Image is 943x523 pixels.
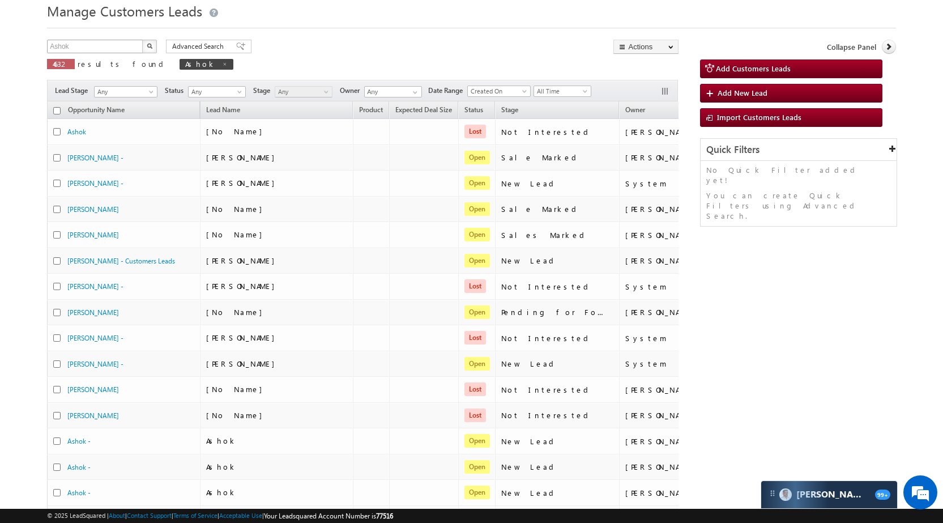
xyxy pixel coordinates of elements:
div: Pending for Follow-Up [501,307,615,317]
a: [PERSON_NAME] - Customers Leads [67,257,175,265]
a: Any [275,86,332,97]
div: New Lead [501,178,615,189]
a: Show All Items [407,87,421,98]
a: [PERSON_NAME] - [67,334,123,342]
span: Status [165,86,188,96]
div: [PERSON_NAME] [625,307,739,317]
div: [PERSON_NAME] [PERSON_NAME] [625,385,739,395]
span: [PERSON_NAME] [206,178,280,188]
div: [PERSON_NAME] [625,436,739,447]
span: Manage Customers Leads [47,2,202,20]
span: Open [464,357,490,371]
a: Ashok - [67,488,91,497]
div: New Lead [501,256,615,266]
a: About [109,512,125,519]
a: [PERSON_NAME] - [67,360,123,368]
span: Lost [464,331,486,345]
button: Actions [613,40,679,54]
div: [PERSON_NAME] [625,488,739,498]
span: 99+ [875,490,890,500]
div: Not Interested [501,333,615,343]
span: Opportunity Name [68,105,125,114]
a: Contact Support [127,512,172,519]
div: System [625,359,739,369]
span: Any [189,87,242,97]
span: Ashok [206,462,237,471]
a: [PERSON_NAME] - [67,179,123,188]
img: carter-drag [768,489,777,498]
span: Your Leadsquared Account Number is [264,512,393,520]
img: Search [147,43,152,49]
span: [PERSON_NAME] [206,256,280,265]
span: Lost [464,279,486,293]
span: Lost [464,409,486,422]
a: Any [94,86,157,97]
span: results found [78,59,168,69]
span: Lead Stage [55,86,92,96]
div: Minimize live chat window [186,6,213,33]
a: Terms of Service [173,512,217,519]
span: [No Name] [206,384,268,394]
span: Open [464,486,490,499]
a: [PERSON_NAME] [67,231,119,239]
input: Check all records [53,107,61,114]
span: 77516 [376,512,393,520]
em: Start Chat [154,349,206,364]
a: Any [188,86,246,97]
span: Lost [464,125,486,138]
div: Chat with us now [59,59,190,74]
div: [PERSON_NAME] [625,230,739,240]
a: [PERSON_NAME] - [67,282,123,291]
span: Stage [501,105,518,114]
div: New Lead [501,359,615,369]
span: Expected Deal Size [395,105,452,114]
span: Open [464,228,490,241]
span: Owner [340,86,364,96]
span: Product [359,105,383,114]
p: You can create Quick Filters using Advanced Search. [706,190,891,221]
span: Open [464,254,490,267]
span: © 2025 LeadSquared | | | | | [47,511,393,521]
span: Open [464,434,490,448]
input: Type to Search [364,86,422,97]
span: Advanced Search [172,41,227,52]
span: Ashok [185,59,216,69]
span: Any [275,87,329,97]
div: Sale Marked [501,204,615,214]
div: [PERSON_NAME] [625,127,739,137]
span: Import Customers Leads [717,112,801,122]
div: System [625,333,739,343]
span: [PERSON_NAME] [206,359,280,368]
a: [PERSON_NAME] - [67,154,123,162]
span: [No Name] [206,410,268,420]
a: [PERSON_NAME] [67,385,119,394]
span: Open [464,305,490,319]
span: Owner [625,105,645,114]
a: Expected Deal Size [390,104,458,118]
span: [No Name] [206,229,268,239]
span: Any [95,87,153,97]
a: [PERSON_NAME] [67,308,119,317]
a: Status [459,104,489,118]
span: Collapse Panel [827,42,876,52]
span: Created On [468,86,527,96]
span: All Time [534,86,588,96]
div: Quick Filters [701,139,897,161]
span: Lost [464,382,486,396]
img: d_60004797649_company_0_60004797649 [19,59,48,74]
div: Not Interested [501,410,615,420]
span: Date Range [428,86,467,96]
div: Sales Marked [501,230,615,240]
span: 4632 [53,59,69,69]
span: Open [464,176,490,190]
a: Created On [467,86,531,97]
div: [PERSON_NAME] [625,256,739,266]
span: [PERSON_NAME] [206,152,280,162]
div: [PERSON_NAME] [625,152,739,163]
span: [No Name] [206,204,268,214]
span: [No Name] [206,126,268,136]
span: [PERSON_NAME] [206,281,280,291]
div: [PERSON_NAME] [PERSON_NAME] [625,410,739,420]
a: All Time [534,86,591,97]
a: [PERSON_NAME] [67,205,119,214]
